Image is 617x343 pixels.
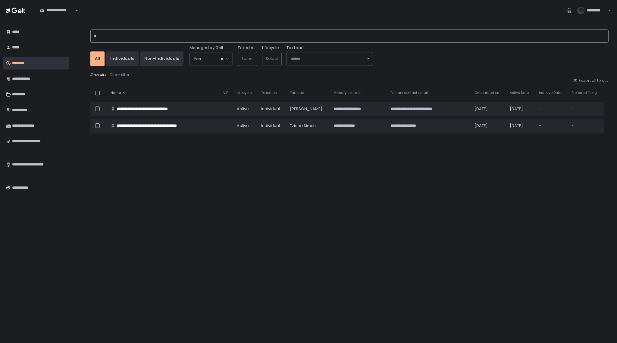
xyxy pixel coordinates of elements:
[237,91,252,95] span: Lifecycle
[334,91,361,95] span: Primary contact
[290,106,327,112] div: [PERSON_NAME]
[90,72,609,78] div: 2 results
[36,4,78,17] div: Search for option
[223,91,228,95] span: VIP
[287,52,373,66] div: Search for option
[237,106,249,112] span: active
[237,123,249,128] span: active
[290,123,327,128] div: Tziona Simchi
[109,72,130,78] div: Clear filter
[290,91,304,95] span: Tax lead
[572,123,600,128] div: -
[194,56,201,62] span: Yes
[95,56,100,61] div: All
[111,91,121,95] span: Name
[572,91,597,95] span: Preferred Filing
[40,13,75,19] input: Search for option
[390,91,428,95] span: Primary contact email
[109,72,130,78] button: Clear filter
[510,91,529,95] span: Active Date
[261,91,277,95] span: Taxed as
[510,106,531,112] div: [DATE]
[573,78,609,83] button: Export all to csv
[90,51,105,66] button: All
[190,52,233,66] div: Search for option
[510,123,531,128] div: [DATE]
[539,91,561,95] span: Inactive Date
[287,45,304,51] span: Tax Lead
[261,106,283,112] div: Individual
[140,51,183,66] button: Non-Individuals
[572,106,600,112] div: -
[291,56,366,62] input: Search for option
[110,56,134,61] div: Individuals
[474,106,503,112] div: [DATE]
[539,106,565,112] div: -
[189,45,223,51] span: Managed by Gelt
[474,91,499,95] span: Onboarded on
[241,56,254,61] span: Select
[539,123,565,128] div: -
[266,56,278,61] span: Select
[221,57,224,60] button: Clear Selected
[261,123,283,128] div: Individual
[474,123,503,128] div: [DATE]
[106,51,139,66] button: Individuals
[238,45,255,51] label: Taxed As
[262,45,279,51] label: Lifecycle
[201,56,220,62] input: Search for option
[144,56,179,61] div: Non-Individuals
